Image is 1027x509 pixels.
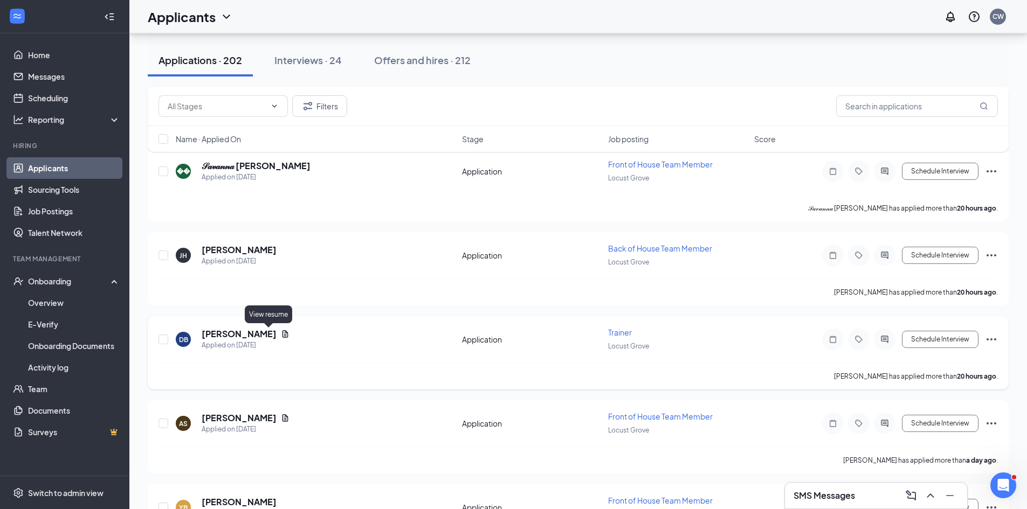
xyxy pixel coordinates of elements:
[922,487,939,504] button: ChevronUp
[878,419,891,428] svg: ActiveChat
[924,489,937,502] svg: ChevronUp
[462,250,602,261] div: Application
[941,487,959,504] button: Minimize
[28,276,111,287] div: Onboarding
[374,53,471,67] div: Offers and hires · 212
[12,11,23,22] svg: WorkstreamLogo
[834,372,998,381] p: [PERSON_NAME] has applied more than .
[13,276,24,287] svg: UserCheck
[148,8,216,26] h1: Applicants
[220,10,233,23] svg: ChevronDown
[274,53,342,67] div: Interviews · 24
[281,414,290,422] svg: Document
[28,487,104,498] div: Switch to admin view
[852,251,865,260] svg: Tag
[608,243,712,253] span: Back of House Team Member
[608,159,713,169] span: Front of House Team Member
[179,419,188,428] div: AS
[202,244,277,256] h5: [PERSON_NAME]
[28,44,120,66] a: Home
[168,100,266,112] input: All Stages
[944,10,957,23] svg: Notifications
[202,412,277,424] h5: [PERSON_NAME]
[608,342,649,350] span: Locust Grove
[177,167,190,176] div: ��
[990,472,1016,498] iframe: Intercom live chat
[28,157,120,179] a: Applicants
[28,87,120,109] a: Scheduling
[902,415,978,432] button: Schedule Interview
[902,487,920,504] button: ComposeMessage
[28,114,121,125] div: Reporting
[28,378,120,400] a: Team
[28,222,120,243] a: Talent Network
[301,100,314,113] svg: Filter
[826,167,839,176] svg: Note
[462,334,602,345] div: Application
[281,330,290,338] svg: Document
[608,258,649,266] span: Locust Grove
[957,288,996,296] b: 20 hours ago
[28,66,120,87] a: Messages
[28,200,120,222] a: Job Postings
[104,11,115,22] svg: Collapse
[13,114,24,125] svg: Analysis
[902,247,978,264] button: Schedule Interview
[608,426,649,434] span: Locust Grove
[985,249,998,262] svg: Ellipses
[245,305,292,323] div: View resume
[202,340,290,351] div: Applied on [DATE]
[957,204,996,212] b: 20 hours ago
[292,95,347,117] button: Filter Filters
[158,53,242,67] div: Applications · 202
[28,179,120,200] a: Sourcing Tools
[826,251,839,260] svg: Note
[980,102,988,110] svg: MagnifyingGlass
[202,424,290,435] div: Applied on [DATE]
[462,134,484,144] span: Stage
[462,166,602,177] div: Application
[826,419,839,428] svg: Note
[905,489,918,502] svg: ComposeMessage
[902,163,978,180] button: Schedule Interview
[28,421,120,443] a: SurveysCrown
[608,327,632,337] span: Trainer
[985,333,998,346] svg: Ellipses
[878,251,891,260] svg: ActiveChat
[202,328,277,340] h5: [PERSON_NAME]
[180,251,187,260] div: JH
[902,331,978,348] button: Schedule Interview
[28,292,120,313] a: Overview
[794,490,855,501] h3: SMS Messages
[28,313,120,335] a: E-Verify
[608,134,649,144] span: Job posting
[754,134,776,144] span: Score
[28,335,120,357] a: Onboarding Documents
[608,174,649,182] span: Locust Grove
[985,165,998,178] svg: Ellipses
[843,456,998,465] p: [PERSON_NAME] has applied more than .
[608,496,713,505] span: Front of House Team Member
[852,335,865,344] svg: Tag
[957,372,996,380] b: 20 hours ago
[836,95,998,117] input: Search in applications
[966,456,996,464] b: a day ago
[202,496,277,508] h5: [PERSON_NAME]
[202,160,311,172] h5: 𝒮𝒶𝓋𝒶𝓃𝓃𝒶 [PERSON_NAME]
[968,10,981,23] svg: QuestionInfo
[13,141,118,150] div: Hiring
[943,489,956,502] svg: Minimize
[270,102,279,110] svg: ChevronDown
[852,419,865,428] svg: Tag
[985,417,998,430] svg: Ellipses
[608,412,713,421] span: Front of House Team Member
[834,288,998,297] p: [PERSON_NAME] has applied more than .
[28,357,120,378] a: Activity log
[13,254,118,263] div: Team Management
[826,335,839,344] svg: Note
[13,487,24,498] svg: Settings
[462,418,602,429] div: Application
[28,400,120,421] a: Documents
[202,256,277,267] div: Applied on [DATE]
[852,167,865,176] svg: Tag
